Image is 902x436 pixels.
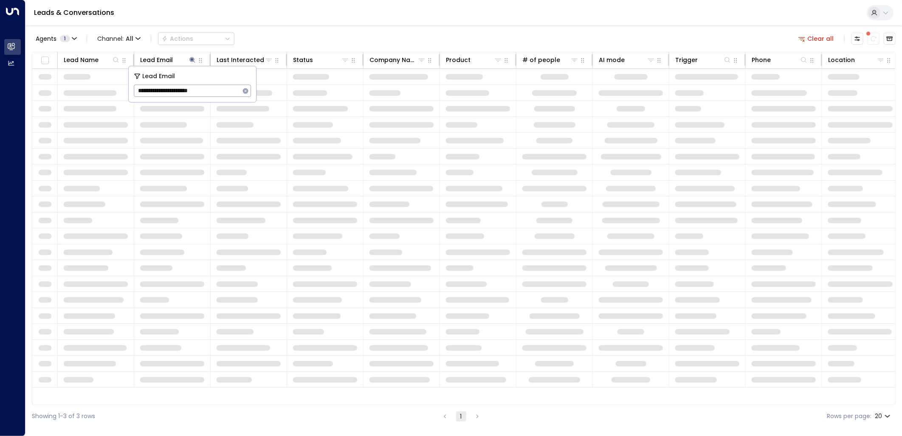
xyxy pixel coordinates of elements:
[60,35,70,42] span: 1
[158,32,234,45] button: Actions
[446,55,471,65] div: Product
[795,33,837,45] button: Clear all
[140,55,173,65] div: Lead Email
[884,33,896,45] button: Archived Leads
[599,55,655,65] div: AI mode
[140,55,197,65] div: Lead Email
[868,33,879,45] span: There are new threads available. Refresh the grid to view the latest updates.
[64,55,99,65] div: Lead Name
[94,33,144,45] span: Channel:
[446,55,502,65] div: Product
[851,33,863,45] button: Customize
[32,33,80,45] button: Agents1
[752,55,771,65] div: Phone
[369,55,426,65] div: Company Name
[828,55,885,65] div: Location
[217,55,264,65] div: Last Interacted
[34,8,114,17] a: Leads & Conversations
[440,411,483,422] nav: pagination navigation
[675,55,698,65] div: Trigger
[293,55,350,65] div: Status
[752,55,808,65] div: Phone
[675,55,732,65] div: Trigger
[522,55,579,65] div: # of people
[827,412,871,421] label: Rows per page:
[64,55,120,65] div: Lead Name
[369,55,417,65] div: Company Name
[875,410,892,422] div: 20
[94,33,144,45] button: Channel:All
[142,71,175,81] span: Lead Email
[36,36,56,42] span: Agents
[162,35,193,42] div: Actions
[32,412,95,421] div: Showing 1-3 of 3 rows
[599,55,625,65] div: AI mode
[293,55,313,65] div: Status
[522,55,560,65] div: # of people
[828,55,855,65] div: Location
[158,32,234,45] div: Button group with a nested menu
[456,411,466,422] button: page 1
[126,35,133,42] span: All
[217,55,273,65] div: Last Interacted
